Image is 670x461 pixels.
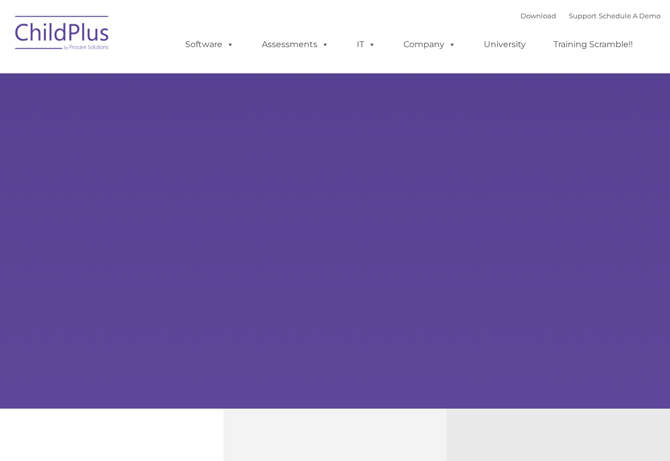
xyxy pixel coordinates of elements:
[473,34,536,55] a: University
[346,34,386,55] a: IT
[251,34,339,55] a: Assessments
[175,34,244,55] a: Software
[393,34,466,55] a: Company
[520,12,556,20] a: Download
[543,34,643,55] a: Training Scramble!!
[569,12,597,20] a: Support
[599,12,661,20] a: Schedule A Demo
[520,12,661,20] font: |
[10,8,115,61] img: ChildPlus by Procare Solutions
